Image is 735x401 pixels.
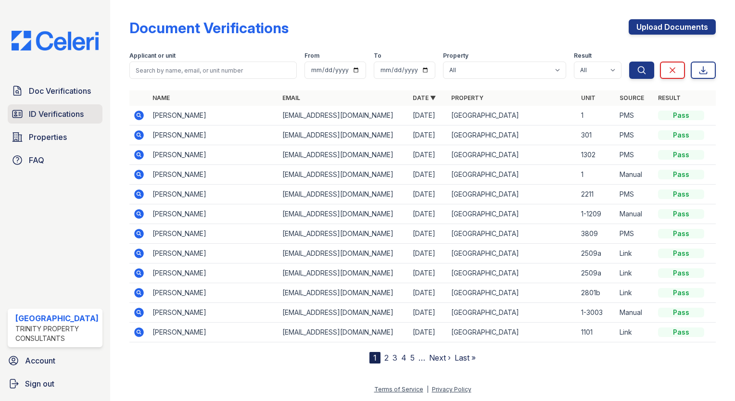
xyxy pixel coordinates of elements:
[25,355,55,366] span: Account
[4,351,106,370] a: Account
[15,313,99,324] div: [GEOGRAPHIC_DATA]
[29,108,84,120] span: ID Verifications
[8,150,102,170] a: FAQ
[574,52,592,60] label: Result
[409,263,447,283] td: [DATE]
[279,263,408,283] td: [EMAIL_ADDRESS][DOMAIN_NAME]
[432,386,471,393] a: Privacy Policy
[577,263,616,283] td: 2509a
[577,224,616,244] td: 3809
[409,106,447,125] td: [DATE]
[29,85,91,97] span: Doc Verifications
[282,94,300,101] a: Email
[658,229,704,238] div: Pass
[658,288,704,298] div: Pass
[577,165,616,185] td: 1
[129,19,289,37] div: Document Verifications
[658,94,681,101] a: Result
[658,130,704,140] div: Pass
[149,125,279,145] td: [PERSON_NAME]
[429,353,451,363] a: Next ›
[304,52,319,60] label: From
[616,244,654,263] td: Link
[8,127,102,147] a: Properties
[149,283,279,303] td: [PERSON_NAME]
[279,145,408,165] td: [EMAIL_ADDRESS][DOMAIN_NAME]
[577,106,616,125] td: 1
[616,323,654,342] td: Link
[413,94,436,101] a: Date ▼
[393,353,397,363] a: 3
[443,52,469,60] label: Property
[658,268,704,278] div: Pass
[409,145,447,165] td: [DATE]
[409,303,447,323] td: [DATE]
[658,189,704,199] div: Pass
[577,185,616,204] td: 2211
[4,31,106,50] img: CE_Logo_Blue-a8612792a0a2168367f1c8372b55b34899dd931a85d93a1a3d3e32e68fde9ad4.png
[447,106,577,125] td: [GEOGRAPHIC_DATA]
[29,154,44,166] span: FAQ
[629,19,716,35] a: Upload Documents
[447,125,577,145] td: [GEOGRAPHIC_DATA]
[149,185,279,204] td: [PERSON_NAME]
[29,131,67,143] span: Properties
[149,106,279,125] td: [PERSON_NAME]
[409,244,447,263] td: [DATE]
[616,145,654,165] td: PMS
[25,378,54,389] span: Sign out
[616,224,654,244] td: PMS
[279,323,408,342] td: [EMAIL_ADDRESS][DOMAIN_NAME]
[279,204,408,224] td: [EMAIL_ADDRESS][DOMAIN_NAME]
[447,165,577,185] td: [GEOGRAPHIC_DATA]
[279,244,408,263] td: [EMAIL_ADDRESS][DOMAIN_NAME]
[577,303,616,323] td: 1-3003
[616,165,654,185] td: Manual
[279,125,408,145] td: [EMAIL_ADDRESS][DOMAIN_NAME]
[409,323,447,342] td: [DATE]
[369,352,380,363] div: 1
[409,204,447,224] td: [DATE]
[658,209,704,219] div: Pass
[577,244,616,263] td: 2509a
[279,224,408,244] td: [EMAIL_ADDRESS][DOMAIN_NAME]
[577,145,616,165] td: 1302
[152,94,170,101] a: Name
[447,224,577,244] td: [GEOGRAPHIC_DATA]
[447,283,577,303] td: [GEOGRAPHIC_DATA]
[616,303,654,323] td: Manual
[149,244,279,263] td: [PERSON_NAME]
[447,263,577,283] td: [GEOGRAPHIC_DATA]
[8,104,102,124] a: ID Verifications
[4,374,106,393] a: Sign out
[616,263,654,283] td: Link
[658,327,704,337] div: Pass
[279,165,408,185] td: [EMAIL_ADDRESS][DOMAIN_NAME]
[279,106,408,125] td: [EMAIL_ADDRESS][DOMAIN_NAME]
[279,303,408,323] td: [EMAIL_ADDRESS][DOMAIN_NAME]
[658,150,704,160] div: Pass
[447,244,577,263] td: [GEOGRAPHIC_DATA]
[149,224,279,244] td: [PERSON_NAME]
[374,386,423,393] a: Terms of Service
[418,352,425,363] span: …
[149,204,279,224] td: [PERSON_NAME]
[455,353,476,363] a: Last »
[409,165,447,185] td: [DATE]
[409,224,447,244] td: [DATE]
[577,283,616,303] td: 2801b
[409,185,447,204] td: [DATE]
[577,204,616,224] td: 1-1209
[447,204,577,224] td: [GEOGRAPHIC_DATA]
[616,283,654,303] td: Link
[129,52,176,60] label: Applicant or unit
[129,62,297,79] input: Search by name, email, or unit number
[149,165,279,185] td: [PERSON_NAME]
[658,249,704,258] div: Pass
[410,353,415,363] a: 5
[447,185,577,204] td: [GEOGRAPHIC_DATA]
[409,283,447,303] td: [DATE]
[279,185,408,204] td: [EMAIL_ADDRESS][DOMAIN_NAME]
[279,283,408,303] td: [EMAIL_ADDRESS][DOMAIN_NAME]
